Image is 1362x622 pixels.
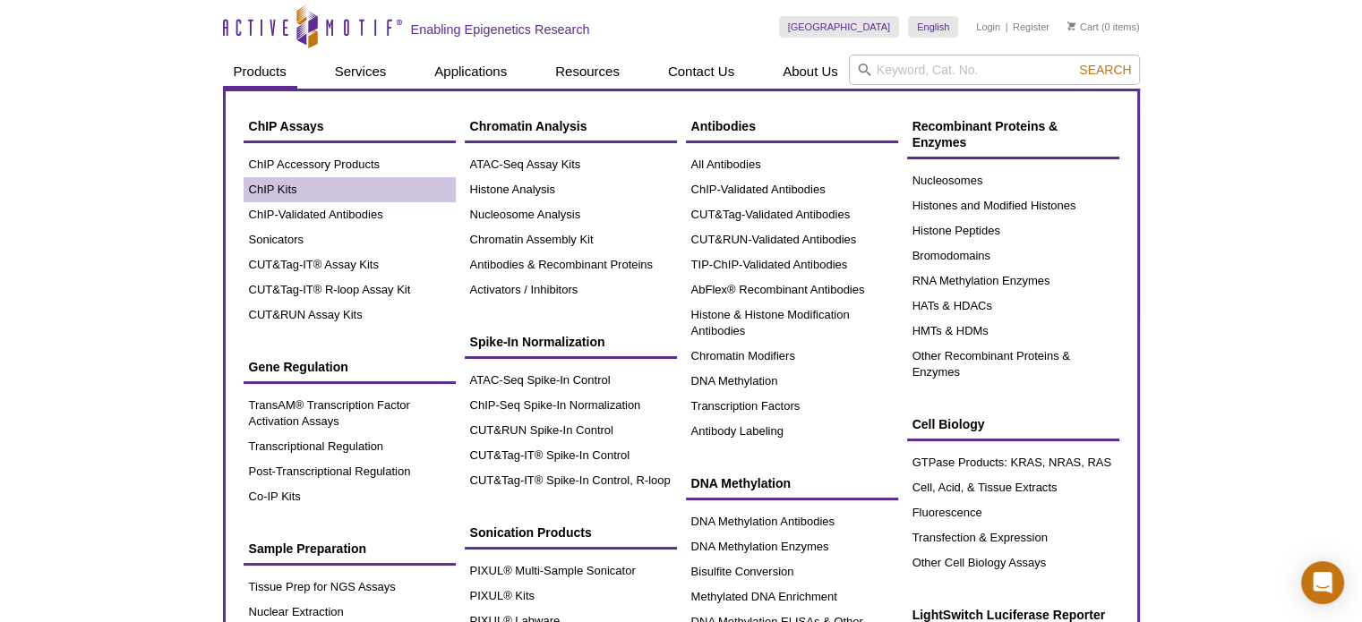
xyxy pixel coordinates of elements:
a: Methylated DNA Enrichment [686,584,898,609]
a: About Us [772,55,849,89]
h2: Enabling Epigenetics Research [411,21,590,38]
a: PIXUL® Kits [465,584,677,609]
a: Chromatin Analysis [465,109,677,143]
span: DNA Methylation [691,476,791,490]
a: Bisulfite Conversion [686,559,898,584]
a: CUT&Tag-IT® Spike-In Control [465,443,677,468]
span: Chromatin Analysis [470,119,587,133]
a: CUT&RUN-Validated Antibodies [686,227,898,252]
a: Histone Peptides [907,218,1119,243]
a: Antibody Labeling [686,419,898,444]
a: ChIP Assays [244,109,456,143]
a: All Antibodies [686,152,898,177]
a: Other Cell Biology Assays [907,550,1119,575]
span: Gene Regulation [249,360,348,374]
a: Sample Preparation [244,532,456,566]
a: RNA Methylation Enzymes [907,268,1119,294]
span: Sonication Products [470,525,592,540]
a: ChIP-Validated Antibodies [686,177,898,202]
a: CUT&Tag-IT® Assay Kits [244,252,456,277]
a: Activators / Inhibitors [465,277,677,302]
span: Sample Preparation [249,541,367,556]
a: Services [324,55,398,89]
a: English [908,16,958,38]
a: Chromatin Assembly Kit [465,227,677,252]
a: Products [223,55,297,89]
a: Antibodies [686,109,898,143]
a: AbFlex® Recombinant Antibodies [686,277,898,302]
a: ATAC-Seq Assay Kits [465,152,677,177]
a: Bromodomains [907,243,1119,268]
a: Other Recombinant Proteins & Enzymes [907,344,1119,385]
a: Cell, Acid, & Tissue Extracts [907,475,1119,500]
a: Nucleosomes [907,168,1119,193]
span: ChIP Assays [249,119,324,133]
a: TIP-ChIP-Validated Antibodies [686,252,898,277]
a: CUT&RUN Assay Kits [244,302,456,328]
a: [GEOGRAPHIC_DATA] [779,16,900,38]
a: Cart [1067,21,1099,33]
a: ChIP-Seq Spike-In Normalization [465,393,677,418]
a: Spike-In Normalization [465,325,677,359]
a: CUT&Tag-Validated Antibodies [686,202,898,227]
a: CUT&Tag-IT® R-loop Assay Kit [244,277,456,302]
img: Your Cart [1067,21,1075,30]
a: DNA Methylation [686,369,898,394]
a: Recombinant Proteins & Enzymes [907,109,1119,159]
a: Applications [424,55,518,89]
span: Recombinant Proteins & Enzymes [912,119,1058,149]
a: Sonication Products [465,515,677,550]
a: Histone & Histone Modification Antibodies [686,302,898,344]
a: HATs & HDACs [907,294,1119,319]
a: ATAC-Seq Spike-In Control [465,368,677,393]
a: Antibodies & Recombinant Proteins [465,252,677,277]
a: Sonicators [244,227,456,252]
a: Histone Analysis [465,177,677,202]
a: Cell Biology [907,407,1119,441]
a: PIXUL® Multi-Sample Sonicator [465,558,677,584]
a: ChIP Kits [244,177,456,202]
a: Transcriptional Regulation [244,434,456,459]
a: Resources [544,55,630,89]
a: Co-IP Kits [244,484,456,509]
a: Gene Regulation [244,350,456,384]
div: Open Intercom Messenger [1301,561,1344,604]
a: Login [976,21,1000,33]
a: Transcription Factors [686,394,898,419]
a: ChIP Accessory Products [244,152,456,177]
button: Search [1074,62,1136,78]
li: | [1006,16,1008,38]
span: Antibodies [691,119,756,133]
span: Search [1079,63,1131,77]
span: Cell Biology [912,417,985,431]
a: Chromatin Modifiers [686,344,898,369]
a: Nucleosome Analysis [465,202,677,227]
a: GTPase Products: KRAS, NRAS, RAS [907,450,1119,475]
a: Post-Transcriptional Regulation [244,459,456,484]
a: DNA Methylation Enzymes [686,534,898,559]
a: TransAM® Transcription Factor Activation Assays [244,393,456,434]
a: DNA Methylation [686,466,898,500]
a: HMTs & HDMs [907,319,1119,344]
a: Histones and Modified Histones [907,193,1119,218]
li: (0 items) [1067,16,1140,38]
a: Contact Us [657,55,745,89]
a: ChIP-Validated Antibodies [244,202,456,227]
span: Spike-In Normalization [470,335,605,349]
a: CUT&Tag-IT® Spike-In Control, R-loop [465,468,677,493]
a: Fluorescence [907,500,1119,525]
a: Transfection & Expression [907,525,1119,550]
a: Tissue Prep for NGS Assays [244,575,456,600]
a: DNA Methylation Antibodies [686,509,898,534]
input: Keyword, Cat. No. [849,55,1140,85]
a: CUT&RUN Spike-In Control [465,418,677,443]
a: Register [1013,21,1049,33]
